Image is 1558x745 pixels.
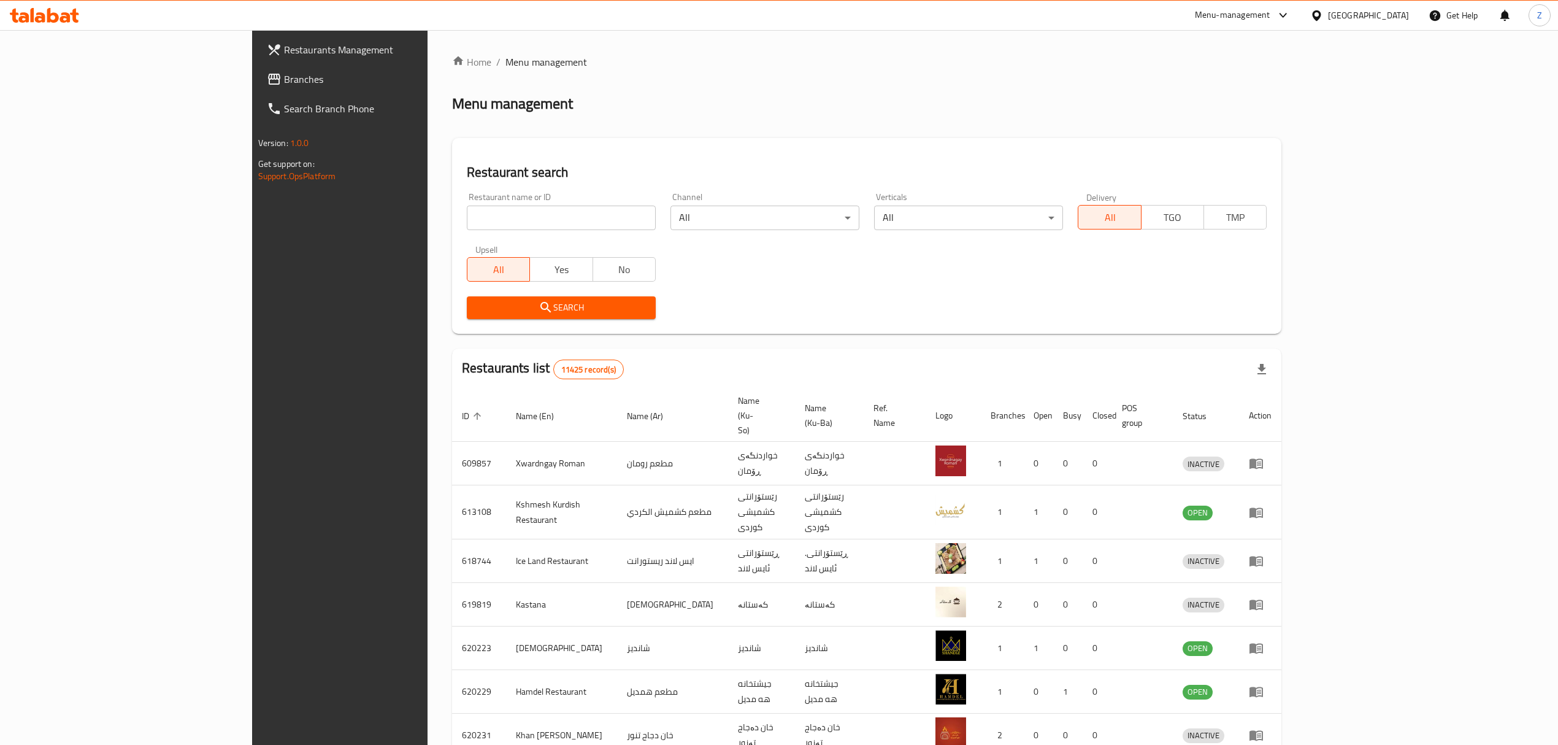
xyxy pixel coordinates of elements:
td: شانديز [728,627,795,670]
span: INACTIVE [1183,457,1224,471]
button: All [467,257,530,282]
td: 1 [1053,670,1083,714]
td: Xwardngay Roman [506,442,617,485]
td: 1 [981,670,1024,714]
td: 0 [1083,485,1112,539]
div: Menu [1249,554,1272,568]
td: 1 [1024,627,1053,670]
td: مطعم همديل [617,670,728,714]
span: All [472,261,525,279]
span: Get support on: [258,156,315,172]
th: Logo [926,390,981,442]
span: Search Branch Phone [284,101,502,116]
td: 0 [1024,583,1053,627]
td: کەستانە [795,583,864,627]
span: INACTIVE [1183,598,1224,612]
td: رێستۆرانتی کشمیشى كوردى [728,485,795,539]
td: Hamdel Restaurant [506,670,617,714]
h2: Menu management [452,94,573,114]
div: Menu [1249,505,1272,520]
button: No [593,257,656,282]
div: OPEN [1183,641,1213,656]
div: Menu [1249,597,1272,612]
span: Name (Ku-Ba) [805,401,849,430]
td: شانديز [795,627,864,670]
td: Ice Land Restaurant [506,539,617,583]
span: All [1083,209,1136,226]
label: Delivery [1086,193,1117,201]
td: 1 [981,485,1024,539]
td: 0 [1053,442,1083,485]
th: Open [1024,390,1053,442]
span: No [598,261,651,279]
span: Restaurants Management [284,42,502,57]
label: Upsell [475,245,498,253]
a: Support.OpsPlatform [258,168,336,184]
img: Kshmesh Kurdish Restaurant [935,495,966,525]
span: Yes [535,261,588,279]
h2: Restaurant search [467,163,1267,182]
td: جيشتخانه هه مديل [728,670,795,714]
td: 1 [981,539,1024,583]
td: 0 [1024,442,1053,485]
td: 1 [1024,539,1053,583]
div: Total records count [553,360,624,379]
div: All [670,206,859,230]
td: ڕێستۆرانتی ئایس لاند [728,539,795,583]
a: Restaurants Management [257,35,512,64]
td: 0 [1053,485,1083,539]
td: 0 [1024,670,1053,714]
h2: Restaurants list [462,359,624,379]
td: 0 [1053,627,1083,670]
span: TGO [1146,209,1199,226]
td: شانديز [617,627,728,670]
td: 0 [1083,583,1112,627]
td: [DEMOGRAPHIC_DATA] [617,583,728,627]
nav: breadcrumb [452,55,1281,69]
th: Busy [1053,390,1083,442]
td: 0 [1053,539,1083,583]
span: ID [462,409,485,423]
button: TGO [1141,205,1204,230]
div: Menu-management [1195,8,1270,23]
td: مطعم كشميش الكردي [617,485,728,539]
td: 1 [1024,485,1053,539]
span: 1.0.0 [290,135,309,151]
th: Closed [1083,390,1112,442]
td: خواردنگەی ڕۆمان [728,442,795,485]
button: Yes [529,257,593,282]
td: ايس لاند ريستورانت [617,539,728,583]
img: Ice Land Restaurant [935,543,966,574]
span: OPEN [1183,641,1213,655]
td: 0 [1053,583,1083,627]
span: Name (Ku-So) [738,393,780,438]
td: Kshmesh Kurdish Restaurant [506,485,617,539]
td: 0 [1083,442,1112,485]
img: Xwardngay Roman [935,446,966,476]
td: کەستانە [728,583,795,627]
img: Shandiz [935,630,966,661]
td: 1 [981,627,1024,670]
img: Kastana [935,587,966,617]
span: POS group [1122,401,1158,430]
span: Ref. Name [873,401,911,430]
div: INACTIVE [1183,457,1224,471]
button: All [1078,205,1141,230]
span: Status [1183,409,1222,423]
div: [GEOGRAPHIC_DATA] [1328,9,1409,22]
button: TMP [1203,205,1267,230]
div: All [874,206,1063,230]
td: 0 [1083,627,1112,670]
a: Search Branch Phone [257,94,512,123]
div: Menu [1249,728,1272,743]
th: Branches [981,390,1024,442]
td: 2 [981,583,1024,627]
input: Search for restaurant name or ID.. [467,206,656,230]
td: 0 [1083,670,1112,714]
span: 11425 record(s) [554,364,623,376]
span: OPEN [1183,506,1213,520]
span: OPEN [1183,685,1213,699]
span: Menu management [505,55,587,69]
span: Z [1537,9,1542,22]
